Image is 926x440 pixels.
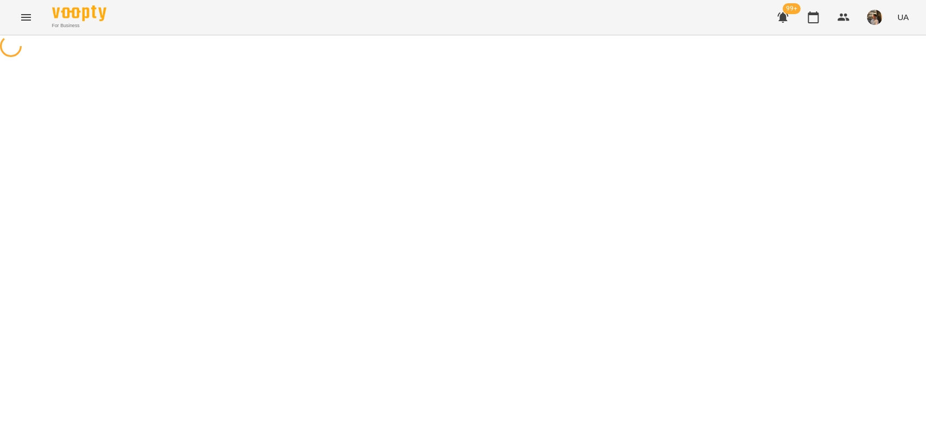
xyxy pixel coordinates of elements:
[893,7,913,27] button: UA
[13,4,39,30] button: Menu
[897,11,909,23] span: UA
[867,10,882,25] img: 667c661dbb1374cb219499a1f67010c8.jpg
[783,3,801,14] span: 99+
[52,5,106,21] img: Voopty Logo
[52,22,106,29] span: For Business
